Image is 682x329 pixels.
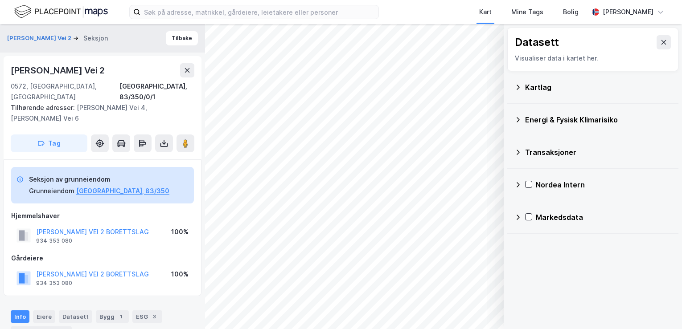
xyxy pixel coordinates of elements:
div: Seksjon [83,33,108,44]
span: Tilhørende adresser: [11,104,77,111]
div: Gårdeiere [11,253,194,264]
div: Visualiser data i kartet her. [515,53,671,64]
div: [GEOGRAPHIC_DATA], 83/350/0/1 [119,81,194,102]
input: Søk på adresse, matrikkel, gårdeiere, leietakere eller personer [140,5,378,19]
div: Bolig [563,7,579,17]
div: 0572, [GEOGRAPHIC_DATA], [GEOGRAPHIC_DATA] [11,81,119,102]
div: ESG [132,310,162,323]
div: 100% [171,269,189,280]
button: Tag [11,134,87,152]
div: Datasett [515,35,559,49]
div: Info [11,310,29,323]
div: Transaksjoner [525,147,671,158]
div: 934 353 080 [36,280,72,287]
div: Eiere [33,310,55,323]
div: Energi & Fysisk Klimarisiko [525,114,671,125]
div: Nordea Intern [536,179,671,190]
div: Mine Tags [511,7,543,17]
img: logo.f888ab2527a4732fd821a326f86c7f29.svg [14,4,108,20]
div: [PERSON_NAME] Vei 2 [11,63,107,77]
div: 3 [150,312,159,321]
div: Datasett [59,310,92,323]
div: Grunneiendom [29,186,74,196]
div: Bygg [96,310,129,323]
div: 1 [116,312,125,321]
div: [PERSON_NAME] [603,7,653,17]
button: Tilbake [166,31,198,45]
div: 934 353 080 [36,237,72,244]
div: Seksjon av grunneiendom [29,174,169,185]
div: [PERSON_NAME] Vei 4, [PERSON_NAME] Vei 6 [11,102,187,124]
div: 100% [171,227,189,237]
div: Hjemmelshaver [11,211,194,221]
iframe: Chat Widget [637,286,682,329]
div: Kartlag [525,82,671,93]
div: Markedsdata [536,212,671,223]
button: [GEOGRAPHIC_DATA], 83/350 [76,186,169,196]
button: [PERSON_NAME] Vei 2 [7,34,73,43]
div: Kart [479,7,492,17]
